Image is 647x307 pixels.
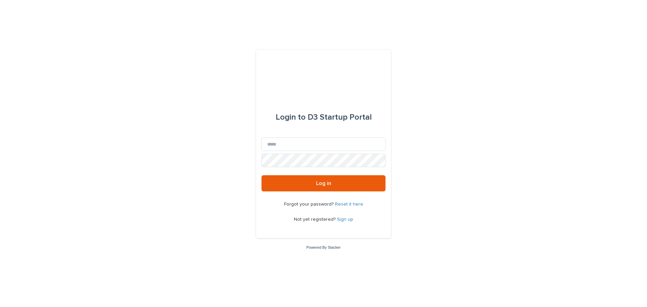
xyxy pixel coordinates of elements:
a: Powered By Stacker [306,245,340,249]
span: Forgot your password? [284,202,335,207]
img: q0dI35fxT46jIlCv2fcp [302,66,346,86]
span: Login to [276,113,306,121]
button: Log in [261,175,386,191]
div: D3 Startup Portal [276,108,372,127]
a: Sign up [337,217,353,222]
span: Log in [316,181,331,186]
span: Not yet registered? [294,217,337,222]
a: Reset it here [335,202,363,207]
